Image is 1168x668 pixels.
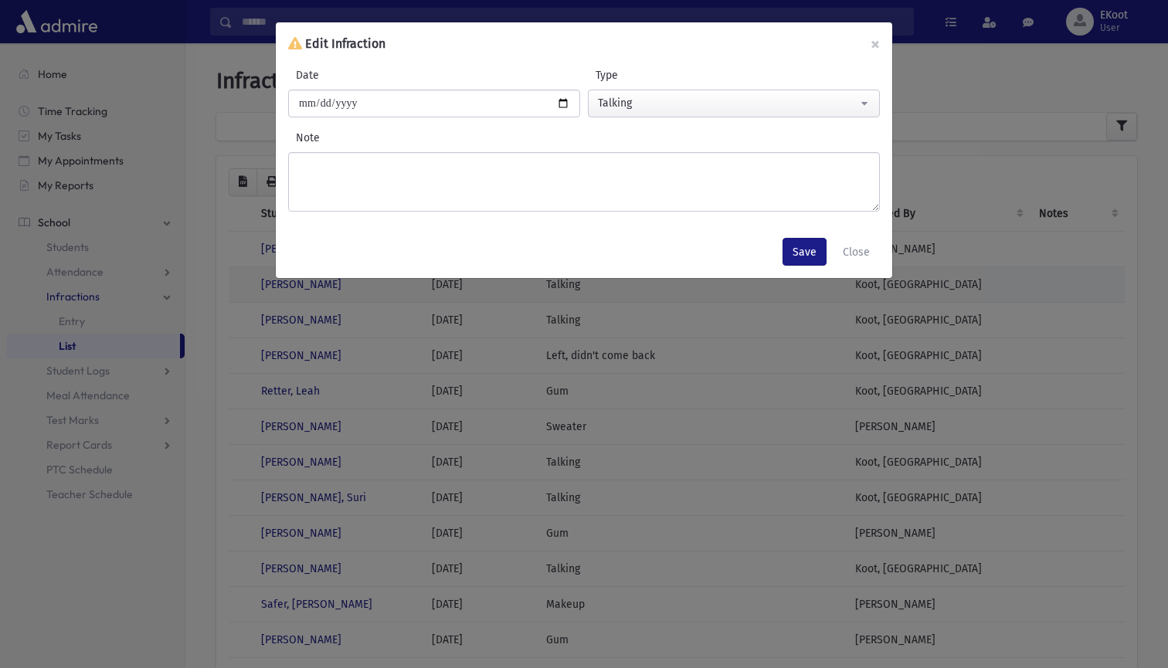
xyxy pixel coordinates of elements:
[598,95,857,111] div: Talking
[288,35,385,53] h6: Edit Infraction
[588,90,880,117] button: Talking
[858,22,892,66] button: ×
[588,67,734,83] label: Type
[783,238,827,266] button: Save
[288,67,434,83] label: Date
[288,130,880,146] label: Note
[833,238,880,266] button: Close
